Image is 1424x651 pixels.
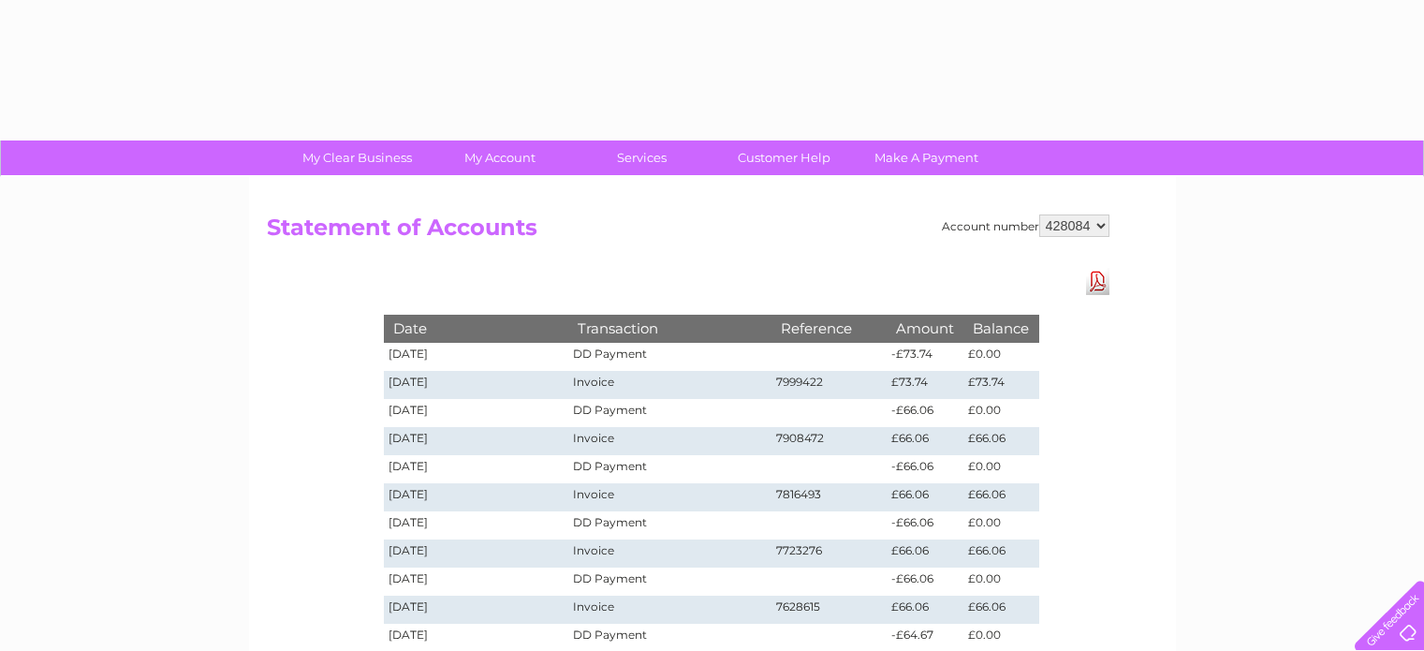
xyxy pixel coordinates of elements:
th: Transaction [568,315,771,342]
td: £66.06 [887,540,963,568]
td: [DATE] [384,568,569,596]
td: £66.06 [887,596,963,624]
td: DD Payment [568,399,771,427]
td: Invoice [568,427,771,455]
td: DD Payment [568,343,771,371]
a: My Account [422,141,577,175]
td: [DATE] [384,483,569,511]
td: -£73.74 [887,343,963,371]
td: Invoice [568,483,771,511]
td: Invoice [568,371,771,399]
td: -£66.06 [887,455,963,483]
th: Date [384,315,569,342]
td: [DATE] [384,371,569,399]
a: My Clear Business [280,141,434,175]
td: DD Payment [568,511,771,540]
a: Download Pdf [1086,268,1109,295]
td: -£66.06 [887,511,963,540]
td: 7628615 [771,596,888,624]
td: Invoice [568,540,771,568]
td: £66.06 [887,427,963,455]
td: 7723276 [771,540,888,568]
td: -£66.06 [887,568,963,596]
td: £66.06 [963,483,1038,511]
td: [DATE] [384,511,569,540]
td: [DATE] [384,455,569,483]
div: Account number [942,215,1109,237]
td: Invoice [568,596,771,624]
td: DD Payment [568,568,771,596]
td: 7816493 [771,483,888,511]
td: [DATE] [384,596,569,624]
td: [DATE] [384,540,569,568]
td: [DATE] [384,343,569,371]
a: Customer Help [707,141,861,175]
td: 7908472 [771,427,888,455]
td: £0.00 [963,399,1038,427]
h2: Statement of Accounts [267,215,1109,250]
a: Make A Payment [849,141,1004,175]
td: £73.74 [887,371,963,399]
td: [DATE] [384,427,569,455]
td: £66.06 [963,596,1038,624]
td: £66.06 [963,427,1038,455]
td: -£66.06 [887,399,963,427]
td: £73.74 [963,371,1038,399]
th: Balance [963,315,1038,342]
th: Amount [887,315,963,342]
td: £0.00 [963,343,1038,371]
td: £0.00 [963,568,1038,596]
td: £0.00 [963,511,1038,540]
td: [DATE] [384,399,569,427]
td: 7999422 [771,371,888,399]
td: £66.06 [963,540,1038,568]
a: Services [565,141,719,175]
td: £66.06 [887,483,963,511]
td: DD Payment [568,455,771,483]
td: £0.00 [963,455,1038,483]
th: Reference [771,315,888,342]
